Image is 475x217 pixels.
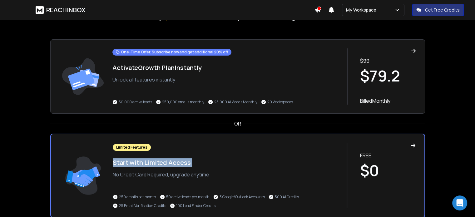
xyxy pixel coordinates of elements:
[119,195,156,200] p: 250 emails per month
[50,120,425,127] div: OR
[214,100,257,105] p: 25,000 AI Words Monthly
[60,143,106,208] img: trail
[412,4,464,16] button: Get Free Credits
[166,195,210,200] p: 50 active leads per month
[360,57,416,65] p: $ 99
[46,6,86,14] h1: REACHINBOX
[267,100,293,105] p: 20 Workspaces
[425,7,460,13] p: Get Free Credits
[360,163,415,178] h1: $0
[275,195,299,200] p: 500 AI Credits
[452,195,467,210] div: Open Intercom Messenger
[113,144,151,151] div: Limited Features
[360,68,416,83] h1: $ 79.2
[119,203,166,208] p: 25 Email Verification Credits
[112,76,341,83] p: Unlock all features instantly
[360,152,415,159] p: FREE
[112,49,231,56] div: One-Time Offer. Subscribe now and get additional 20% off
[176,203,215,208] p: 100 Lead Finder Credits
[119,100,152,105] p: 50,000 active leads
[360,97,416,105] p: Billed Monthly
[112,63,341,72] h1: Activate Growth Plan Instantly
[113,158,341,167] h1: Start with Limited Access
[59,48,106,105] img: trail
[346,7,379,13] p: My Workspace
[36,6,44,14] img: logo
[50,9,425,21] h1: Hurray 🎉, choose how you’d like to get started
[113,171,341,178] p: No Credit Card Required, upgrade anytime
[220,195,265,200] p: 3 Google/Outlook Accounts
[162,100,204,105] p: 250,000 emails monthly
